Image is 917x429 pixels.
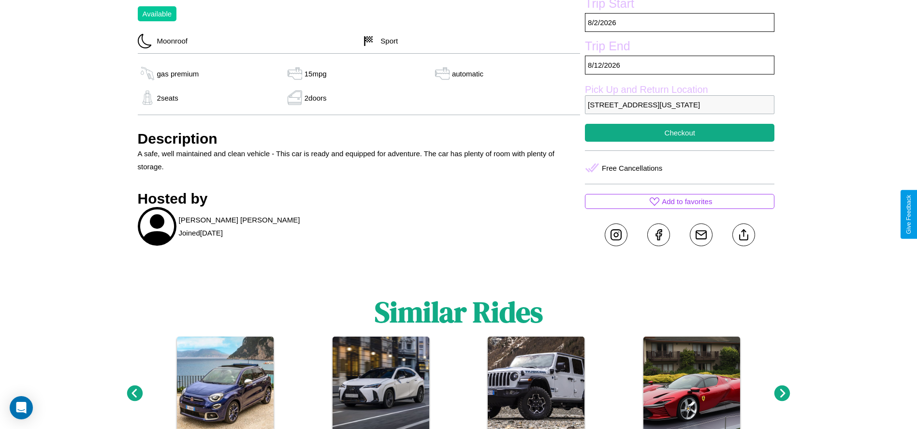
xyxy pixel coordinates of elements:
[585,194,774,209] button: Add to favorites
[179,226,223,239] p: Joined [DATE]
[585,39,774,56] label: Trip End
[179,213,300,226] p: [PERSON_NAME] [PERSON_NAME]
[285,66,305,81] img: gas
[585,95,774,114] p: [STREET_ADDRESS][US_STATE]
[585,124,774,142] button: Checkout
[305,67,327,80] p: 15 mpg
[452,67,483,80] p: automatic
[285,90,305,105] img: gas
[10,396,33,419] div: Open Intercom Messenger
[433,66,452,81] img: gas
[157,91,178,104] p: 2 seats
[585,13,774,32] p: 8 / 2 / 2026
[305,91,327,104] p: 2 doors
[138,191,581,207] h3: Hosted by
[376,34,398,47] p: Sport
[157,67,199,80] p: gas premium
[143,7,172,20] p: Available
[585,56,774,74] p: 8 / 12 / 2026
[905,195,912,234] div: Give Feedback
[138,90,157,105] img: gas
[585,84,774,95] label: Pick Up and Return Location
[138,131,581,147] h3: Description
[662,195,712,208] p: Add to favorites
[138,147,581,173] p: A safe, well maintained and clean vehicle - This car is ready and equipped for adventure. The car...
[602,162,662,175] p: Free Cancellations
[152,34,188,47] p: Moonroof
[375,292,543,332] h1: Similar Rides
[138,66,157,81] img: gas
